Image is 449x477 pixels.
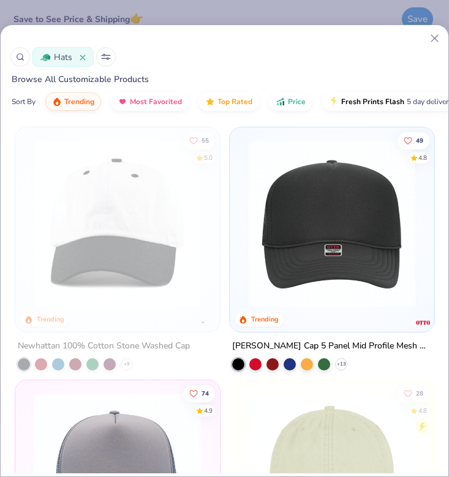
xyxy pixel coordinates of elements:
[45,92,101,111] button: Trending
[118,97,127,107] img: most_fav.gif
[329,97,339,107] img: flash.gif
[201,315,216,330] img: Newhattan logo
[341,97,404,107] span: Fresh Prints Flash
[183,385,215,402] button: Like
[1,73,149,85] span: Browse All Customizable Products
[418,154,427,163] div: 4.8
[96,47,116,67] button: Sort Popup Button
[54,51,72,64] span: Hats
[416,138,423,144] span: 49
[12,96,36,107] div: Sort By
[204,406,213,415] div: 4.9
[202,138,209,144] span: 55
[336,361,345,368] span: + 13
[202,390,209,396] span: 74
[28,140,207,307] img: d77f1ec2-bb90-48d6-8f7f-dc067ae8652d
[183,132,215,149] button: Like
[64,97,94,107] span: Trending
[111,92,189,111] button: Most Favorited
[232,339,432,354] div: [PERSON_NAME] Cap 5 Panel Mid Profile Mesh Back Trucker Hat
[416,390,423,396] span: 28
[217,97,252,107] span: Top Rated
[32,47,94,67] button: HatsHats
[242,140,421,307] img: 31d1171b-c302-40d8-a1fe-679e4cf1ca7b
[52,97,62,107] img: trending.gif
[415,315,430,330] img: Otto Cap logo
[269,92,312,111] button: Price
[40,53,50,62] img: Hats
[398,132,429,149] button: Like
[204,154,213,163] div: 5.0
[398,385,429,402] button: Like
[198,92,259,111] button: Top Rated
[18,339,190,354] div: Newhattan 100% Cotton Stone Washed Cap
[124,361,130,368] span: + 9
[205,97,215,107] img: TopRated.gif
[288,97,306,107] span: Price
[418,406,427,415] div: 4.8
[130,97,182,107] span: Most Favorited
[207,140,387,307] img: c9fea274-f619-4c4e-8933-45f8a9322603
